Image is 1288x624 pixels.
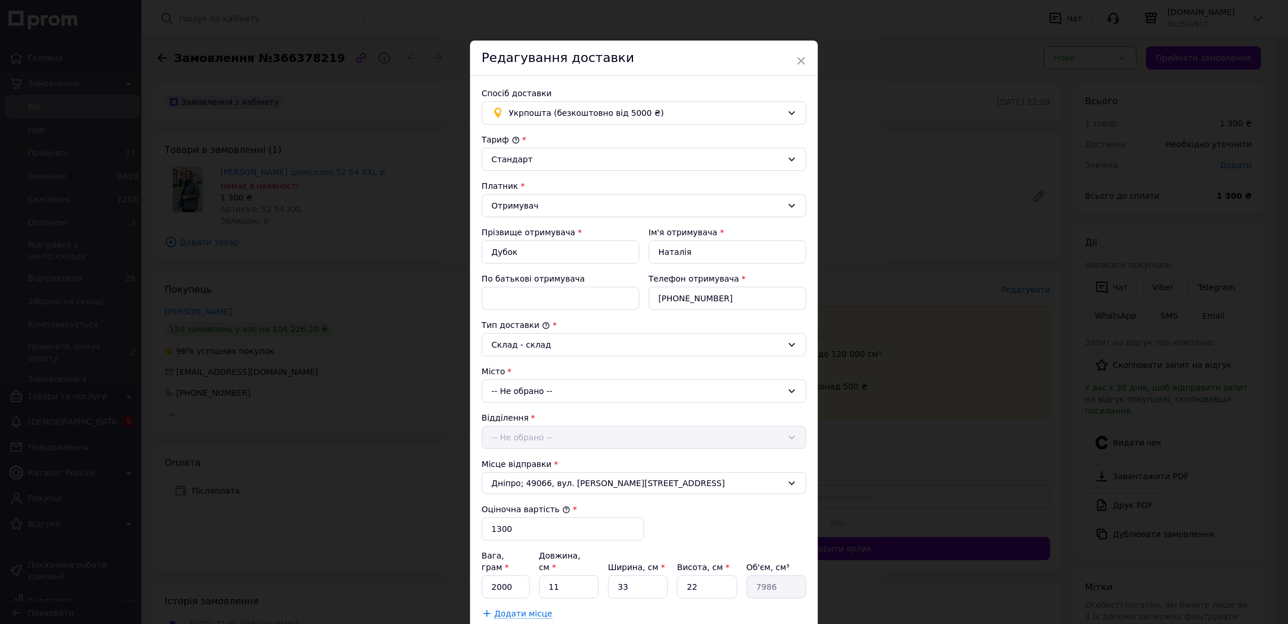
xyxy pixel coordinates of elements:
[494,609,552,619] span: Додати місце
[482,319,806,331] div: Тип доставки
[492,477,783,489] span: Дніпро; 49066, вул. [PERSON_NAME][STREET_ADDRESS]
[509,107,783,119] span: Укрпошта (безкоштовно від 5000 ₴)
[482,274,585,283] label: По батькові отримувача
[677,563,729,572] label: Висота, см
[492,199,783,212] div: Отримувач
[482,379,806,403] div: -- Не обрано --
[492,338,783,351] div: Склад - склад
[482,551,509,572] label: Вага, грам
[482,228,576,237] label: Прізвище отримувача
[796,51,806,71] span: ×
[649,228,718,237] label: Ім'я отримувача
[649,287,806,310] input: +380
[482,180,806,192] div: Платник
[482,87,806,99] div: Спосіб доставки
[482,366,806,377] div: Місто
[482,134,806,145] div: Тариф
[470,41,818,76] div: Редагування доставки
[482,458,806,470] div: Місце відправки
[747,561,806,573] div: Об'єм, см³
[482,505,570,514] label: Оціночна вартість
[492,153,783,166] div: Стандарт
[649,274,739,283] label: Телефон отримувача
[482,412,806,424] div: Відділення
[539,551,581,572] label: Довжина, см
[608,563,665,572] label: Ширина, см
